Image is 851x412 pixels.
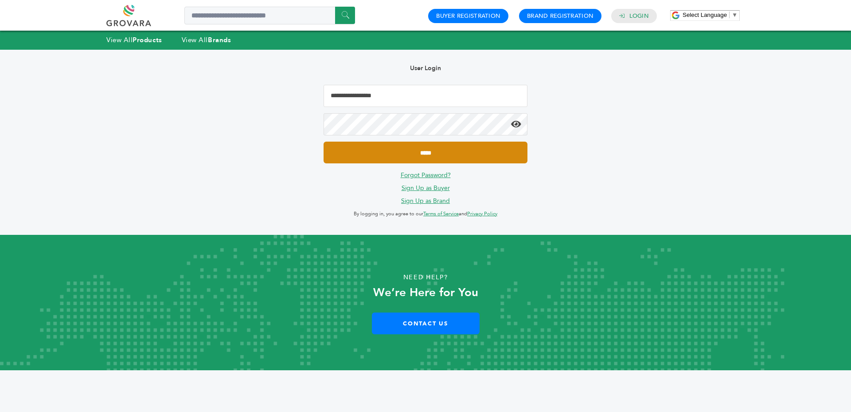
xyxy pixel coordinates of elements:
input: Email Address [324,85,527,107]
a: Select Language​ [683,12,738,18]
b: User Login [410,64,441,72]
strong: Brands [208,36,231,44]
p: By logging in, you agree to our and [324,209,527,219]
a: Sign Up as Brand [401,197,450,205]
strong: We’re Here for You [373,285,478,301]
a: Contact Us [372,313,480,334]
a: Brand Registration [527,12,593,20]
a: Forgot Password? [401,171,451,179]
span: ​ [729,12,730,18]
strong: Products [133,36,162,44]
a: Buyer Registration [436,12,500,20]
span: ▼ [732,12,738,18]
a: Login [629,12,649,20]
span: Select Language [683,12,727,18]
a: Privacy Policy [467,210,497,217]
a: Sign Up as Buyer [402,184,450,192]
a: View AllProducts [106,36,162,44]
p: Need Help? [43,271,808,284]
a: View AllBrands [182,36,231,44]
input: Password [324,113,527,135]
input: Search a product or brand... [184,7,355,24]
a: Terms of Service [423,210,459,217]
